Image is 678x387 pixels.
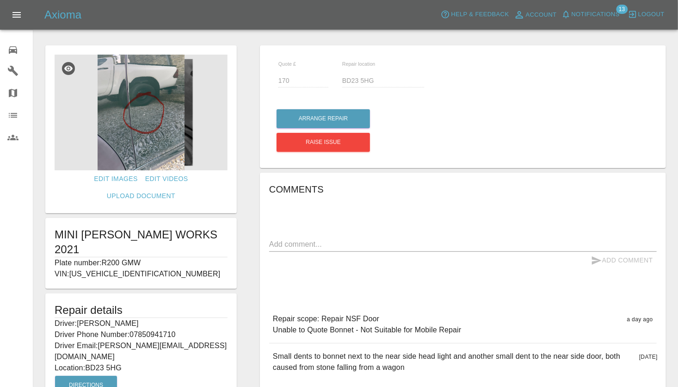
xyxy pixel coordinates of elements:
h6: Comments [269,182,657,197]
a: Edit Images [90,170,141,187]
span: Logout [638,9,665,20]
img: 6b2c5ef5-3059-4a5b-9df7-f4537d68e110 [55,55,228,170]
button: Arrange Repair [277,109,370,128]
h5: Repair details [55,303,228,318]
span: [DATE] [639,354,658,360]
button: Logout [626,7,667,22]
p: Driver Email: [PERSON_NAME][EMAIL_ADDRESS][DOMAIN_NAME] [55,340,228,362]
span: 13 [616,5,628,14]
button: Notifications [559,7,622,22]
span: Quote £ [278,61,296,67]
a: Upload Document [103,187,179,205]
span: Help & Feedback [451,9,509,20]
a: Edit Videos [142,170,192,187]
p: Location: BD23 5HG [55,362,228,374]
button: Open drawer [6,4,28,26]
a: Account [512,7,559,22]
span: Repair location [342,61,376,67]
p: VIN: [US_VEHICLE_IDENTIFICATION_NUMBER] [55,268,228,280]
p: Small dents to bonnet next to the near side head light and another small dent to the near side do... [273,351,632,373]
button: Raise issue [277,133,370,152]
span: a day ago [627,316,653,323]
p: Plate number: R200 GMW [55,257,228,268]
button: Help & Feedback [438,7,511,22]
p: Repair scope: Repair NSF Door Unable to Quote Bonnet - Not Suitable for Mobile Repair [273,313,462,336]
h5: Axioma [44,7,81,22]
p: Driver Phone Number: 07850941710 [55,329,228,340]
p: Driver: [PERSON_NAME] [55,318,228,329]
span: Notifications [572,9,620,20]
span: Account [526,10,557,20]
h1: MINI [PERSON_NAME] WORKS 2021 [55,227,228,257]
